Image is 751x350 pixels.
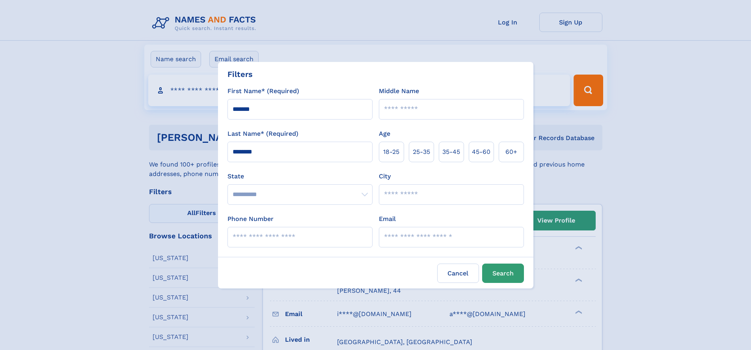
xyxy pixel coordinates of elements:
[227,172,373,181] label: State
[379,86,419,96] label: Middle Name
[472,147,490,157] span: 45‑60
[383,147,399,157] span: 18‑25
[227,86,299,96] label: First Name* (Required)
[413,147,430,157] span: 25‑35
[379,214,396,224] label: Email
[227,214,274,224] label: Phone Number
[442,147,460,157] span: 35‑45
[227,68,253,80] div: Filters
[379,129,390,139] label: Age
[227,129,298,139] label: Last Name* (Required)
[505,147,517,157] span: 60+
[482,264,524,283] button: Search
[437,264,479,283] label: Cancel
[379,172,391,181] label: City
